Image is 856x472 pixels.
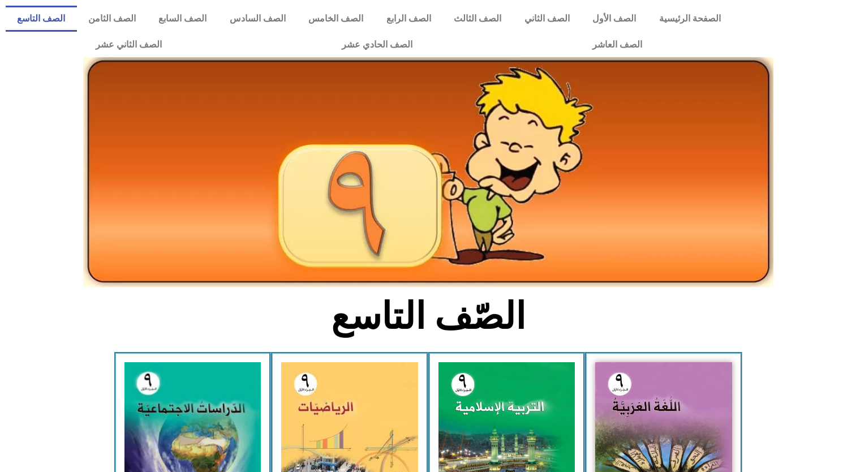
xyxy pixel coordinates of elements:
a: الصف التاسع [6,6,77,32]
a: الصف الخامس [297,6,375,32]
a: الصف الثالث [442,6,513,32]
a: الصف الثامن [77,6,148,32]
a: الصف العاشر [502,32,732,58]
a: الصف الأول [581,6,648,32]
a: الصف الثاني عشر [6,32,252,58]
a: الصف الرابع [375,6,443,32]
a: الصف السابع [147,6,218,32]
h2: الصّف التاسع [241,294,615,338]
a: الصفحة الرئيسية [648,6,733,32]
a: الصف السادس [218,6,298,32]
a: الصف الحادي عشر [252,32,502,58]
a: الصف الثاني [513,6,582,32]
